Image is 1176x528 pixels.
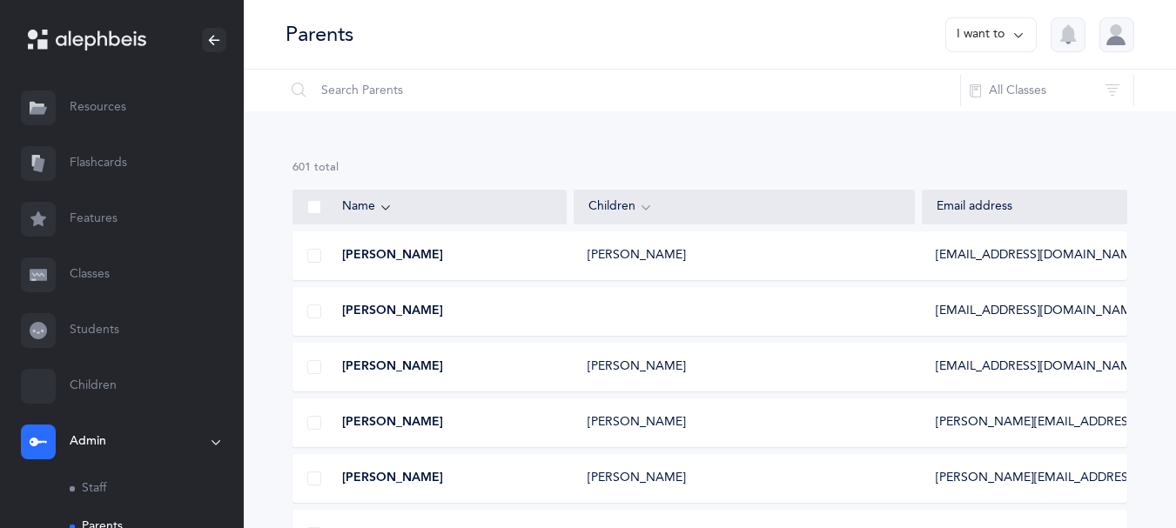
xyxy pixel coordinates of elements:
[922,358,1126,376] div: [EMAIL_ADDRESS][DOMAIN_NAME]
[314,161,339,173] span: total
[342,197,552,217] div: Name
[292,160,1127,176] div: 601
[588,414,686,431] div: [PERSON_NAME]
[285,70,961,111] input: Search Parents
[342,414,443,431] span: [PERSON_NAME]
[922,414,1126,431] div: [PERSON_NAME][EMAIL_ADDRESS][DOMAIN_NAME]
[342,303,443,320] span: [PERSON_NAME]
[342,358,443,376] span: [PERSON_NAME]
[922,303,1126,320] div: [EMAIL_ADDRESS][DOMAIN_NAME]
[342,470,443,487] span: [PERSON_NAME]
[937,198,1112,216] div: Email address
[70,470,244,508] a: Staff
[945,17,1037,52] button: I want to
[588,470,686,487] div: [PERSON_NAME]
[922,247,1126,264] div: [EMAIL_ADDRESS][DOMAIN_NAME]
[342,247,443,264] span: [PERSON_NAME]
[588,358,686,376] div: [PERSON_NAME]
[588,197,900,217] div: Children
[922,470,1126,487] div: [PERSON_NAME][EMAIL_ADDRESS][PERSON_NAME][DOMAIN_NAME]
[960,70,1134,111] button: All Classes
[286,20,353,49] div: Parents
[588,247,686,264] div: [PERSON_NAME]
